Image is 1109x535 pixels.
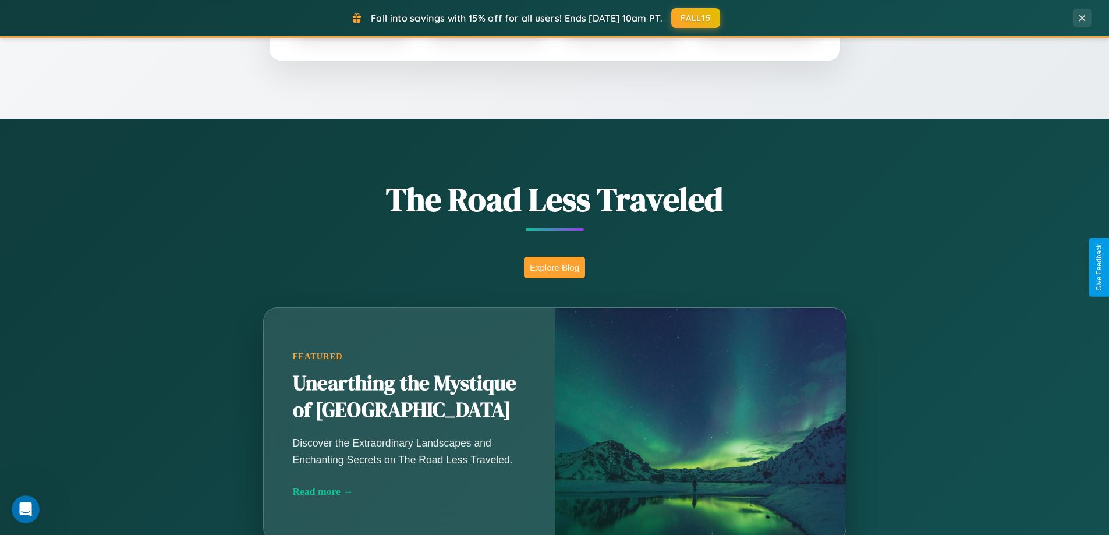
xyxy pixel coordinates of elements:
button: FALL15 [671,8,720,28]
span: Fall into savings with 15% off for all users! Ends [DATE] 10am PT. [371,12,662,24]
div: Give Feedback [1095,244,1103,291]
button: Explore Blog [524,257,585,278]
div: Read more → [293,486,526,498]
p: Discover the Extraordinary Landscapes and Enchanting Secrets on The Road Less Traveled. [293,435,526,467]
h2: Unearthing the Mystique of [GEOGRAPHIC_DATA] [293,370,526,424]
div: Featured [293,352,526,362]
iframe: Intercom live chat [12,495,40,523]
h1: The Road Less Traveled [205,177,904,222]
